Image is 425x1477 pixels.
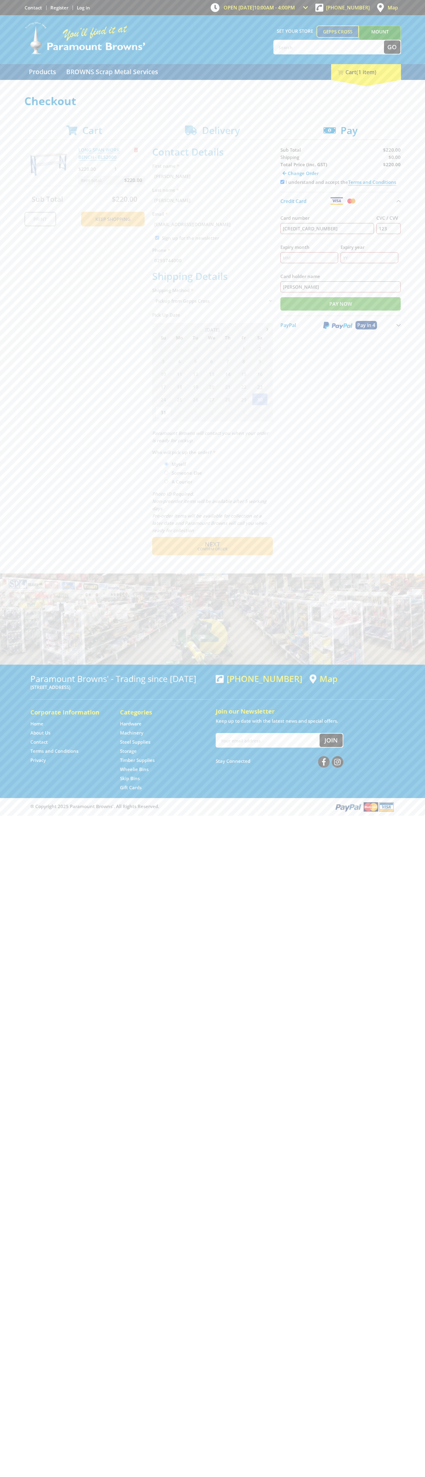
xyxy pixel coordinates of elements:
img: Visa [330,197,343,205]
label: I understand and accept the [286,179,396,185]
p: [STREET_ADDRESS] [30,683,210,691]
h1: Checkout [24,95,401,107]
h3: Paramount Browns' - Trading since [DATE] [30,674,210,683]
a: Go to the Machinery page [120,730,143,736]
h5: Categories [120,708,197,717]
span: 10:00am - 4:00pm [254,4,295,11]
a: Go to the Products page [24,64,60,80]
div: Cart [331,64,401,80]
span: Shipping [280,154,299,160]
strong: $220.00 [383,161,401,167]
a: Gepps Cross [317,26,359,38]
label: Expiry year [341,243,398,251]
a: Go to the Skip Bins page [120,775,140,782]
button: Go [384,40,400,54]
a: Go to the Privacy page [30,757,46,763]
img: Paramount Browns' [24,21,146,55]
span: PayPal [280,322,296,329]
input: YY [341,252,398,263]
a: Go to the Hardware page [120,721,142,727]
input: Please accept the terms and conditions. [280,180,284,184]
button: Join [320,734,343,747]
a: Go to the Home page [30,721,43,727]
label: CVC / CVV [376,214,401,222]
div: Stay Connected [216,754,343,768]
p: Keep up to date with the latest news and special offers. [216,717,395,725]
a: Go to the Storage page [120,748,137,754]
a: Terms and Conditions [348,179,396,185]
button: PayPal Pay in 4 [280,315,401,334]
label: Expiry month [280,243,338,251]
a: Change Order [280,168,321,178]
input: Pay Now [280,297,401,311]
a: Go to the Terms and Conditions page [30,748,78,754]
span: Sub Total [280,147,301,153]
input: MM [280,252,338,263]
a: View a map of Gepps Cross location [310,674,338,684]
img: PayPal [323,322,352,329]
a: Go to the Contact page [25,5,42,11]
a: Go to the About Us page [30,730,50,736]
a: Mount [PERSON_NAME] [359,26,401,49]
div: [PHONE_NUMBER] [216,674,302,683]
span: Credit Card [280,198,307,205]
label: Card holder name [280,273,401,280]
a: Go to the BROWNS Scrap Metal Services page [62,64,163,80]
a: Go to the Timber Supplies page [120,757,155,763]
a: Go to the Contact page [30,739,48,745]
a: Go to the Gift Cards page [120,784,142,791]
img: PayPal, Mastercard, Visa accepted [334,801,395,812]
a: Go to the Wheelie Bins page [120,766,149,773]
a: Log in [77,5,90,11]
h5: Corporate Information [30,708,108,717]
span: $0.00 [389,154,401,160]
div: ® Copyright 2025 Paramount Browns'. All Rights Reserved. [24,801,401,812]
a: Go to the Steel Supplies page [120,739,150,745]
span: Pay [341,124,358,137]
a: Go to the registration page [50,5,68,11]
strong: Total Price (inc. GST) [280,161,327,167]
input: Your email address [216,734,320,747]
button: Credit Card [280,192,401,210]
span: $220.00 [383,147,401,153]
input: Search [274,40,384,54]
span: Pay in 4 [357,322,375,329]
h5: Join our Newsletter [216,707,395,716]
span: OPEN [DATE] [224,4,295,11]
label: Card number [280,214,374,222]
span: Set your store [273,26,317,36]
img: Mastercard [346,197,357,205]
span: Change Order [288,170,319,176]
span: (1 item) [356,68,376,76]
